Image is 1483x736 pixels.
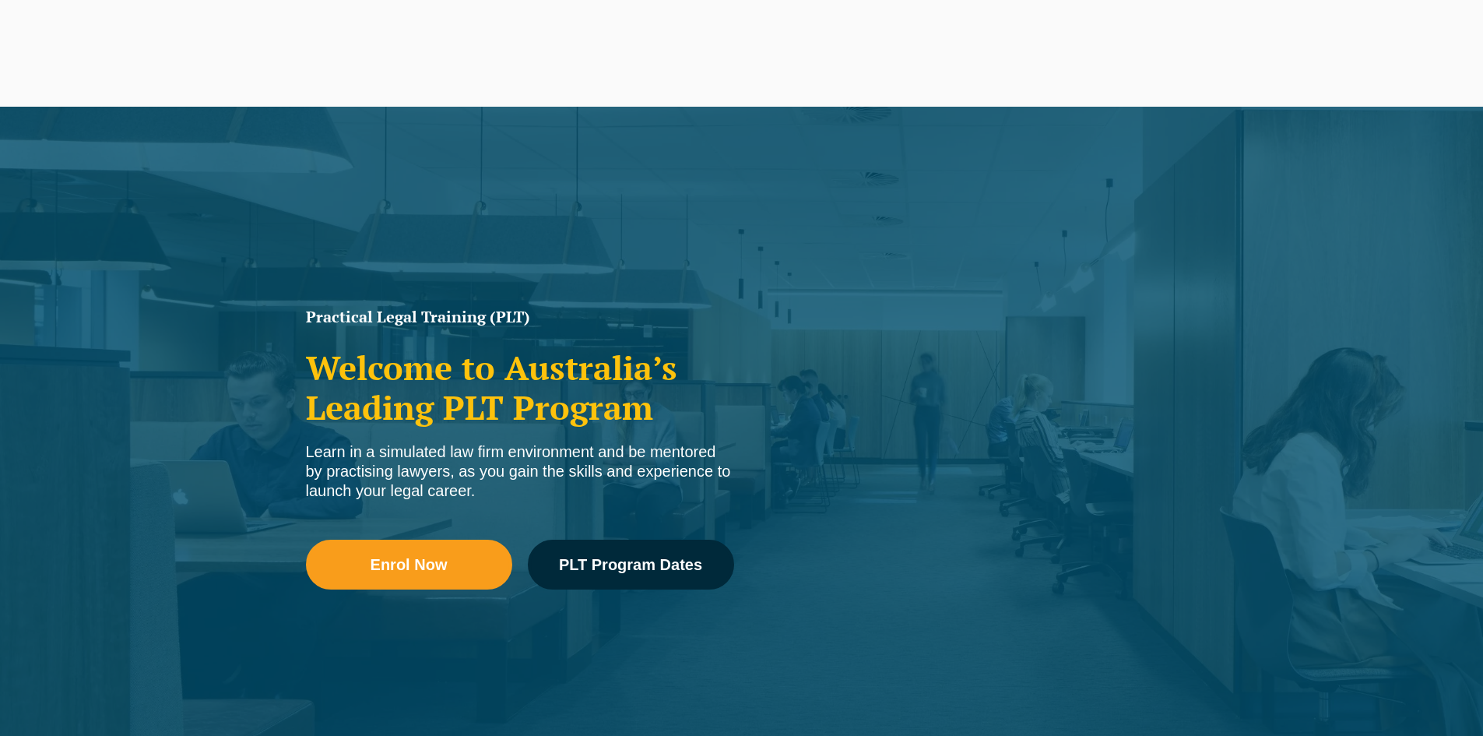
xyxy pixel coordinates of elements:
[528,540,734,590] a: PLT Program Dates
[371,557,448,572] span: Enrol Now
[306,442,734,501] div: Learn in a simulated law firm environment and be mentored by practising lawyers, as you gain the ...
[306,309,734,325] h1: Practical Legal Training (PLT)
[306,348,734,427] h2: Welcome to Australia’s Leading PLT Program
[559,557,702,572] span: PLT Program Dates
[306,540,512,590] a: Enrol Now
